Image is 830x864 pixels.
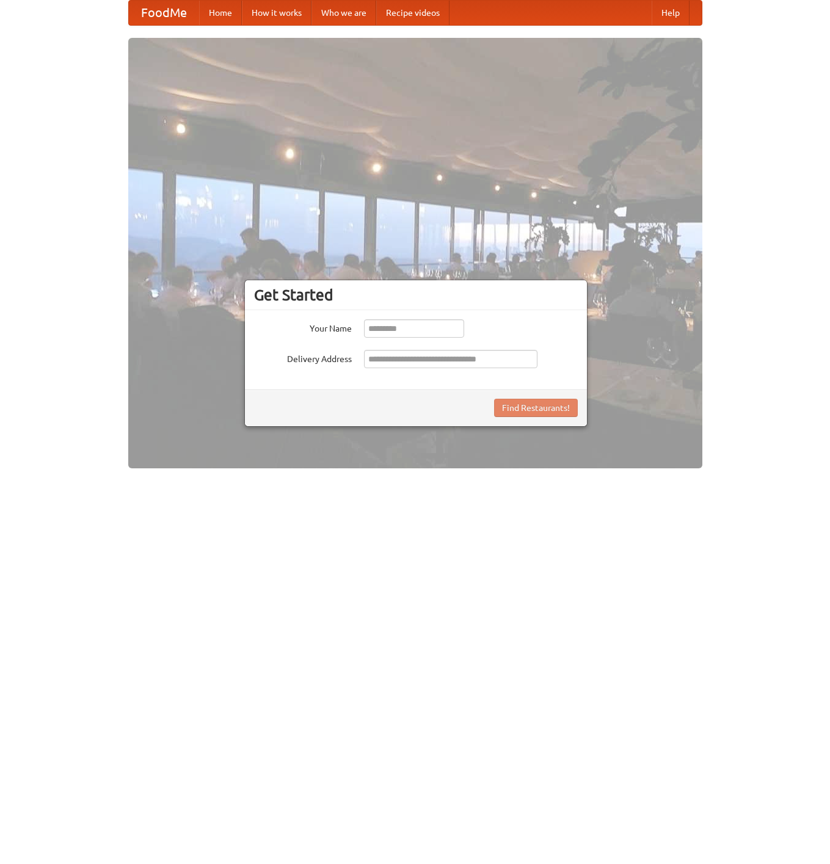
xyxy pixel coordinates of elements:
[652,1,690,25] a: Help
[199,1,242,25] a: Home
[254,350,352,365] label: Delivery Address
[494,399,578,417] button: Find Restaurants!
[254,286,578,304] h3: Get Started
[376,1,450,25] a: Recipe videos
[311,1,376,25] a: Who we are
[242,1,311,25] a: How it works
[129,1,199,25] a: FoodMe
[254,319,352,335] label: Your Name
